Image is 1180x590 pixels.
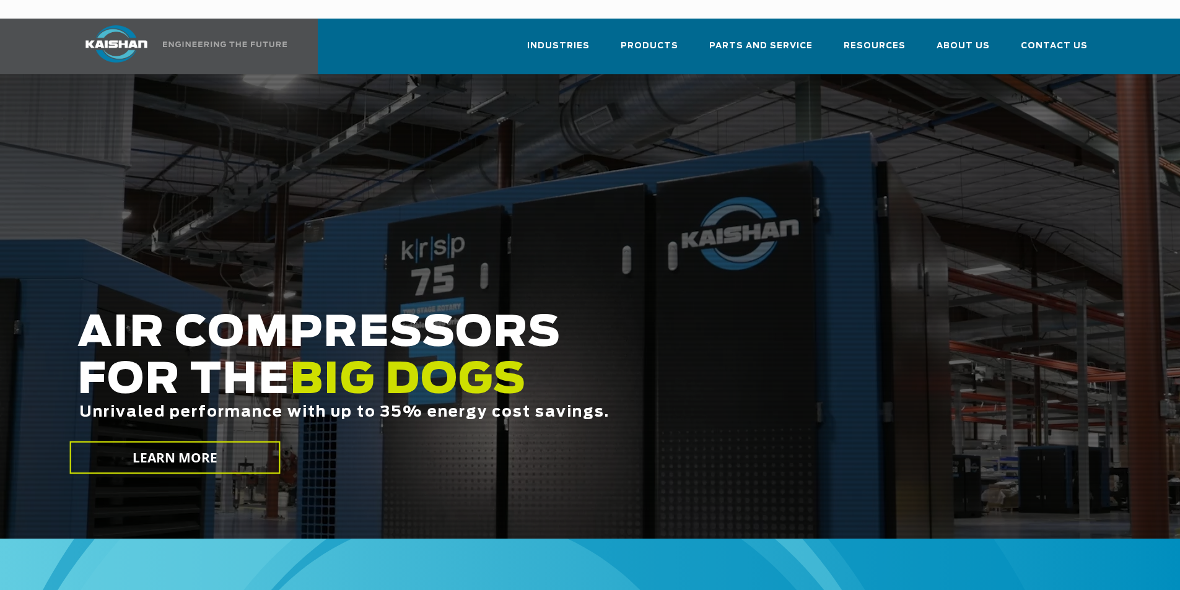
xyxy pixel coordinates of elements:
[1021,39,1088,53] span: Contact Us
[77,310,930,459] h2: AIR COMPRESSORS FOR THE
[621,30,678,72] a: Products
[290,360,527,402] span: BIG DOGS
[844,39,906,53] span: Resources
[937,30,990,72] a: About Us
[163,41,287,47] img: Engineering the future
[621,39,678,53] span: Products
[709,39,813,53] span: Parts and Service
[70,25,163,63] img: kaishan logo
[79,405,610,420] span: Unrivaled performance with up to 35% energy cost savings.
[709,30,813,72] a: Parts and Service
[527,39,590,53] span: Industries
[69,441,280,474] a: LEARN MORE
[844,30,906,72] a: Resources
[132,449,217,467] span: LEARN MORE
[70,19,289,74] a: Kaishan USA
[937,39,990,53] span: About Us
[1021,30,1088,72] a: Contact Us
[527,30,590,72] a: Industries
